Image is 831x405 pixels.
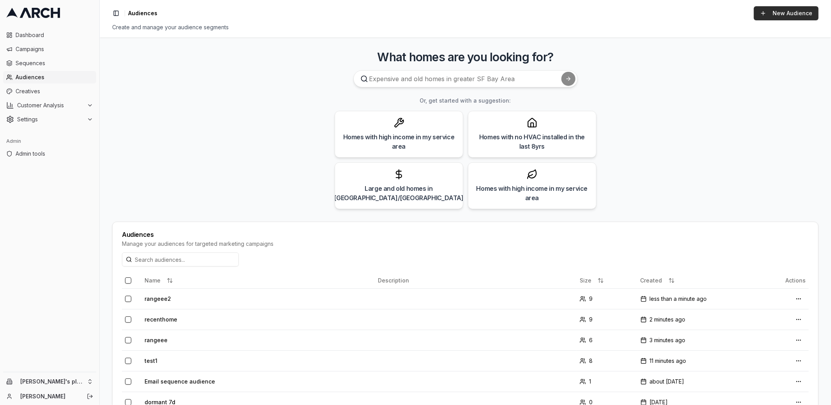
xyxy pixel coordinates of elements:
[3,113,96,126] button: Settings
[475,184,590,202] div: Homes with high income in my service area
[3,147,96,160] a: Admin tools
[580,357,634,365] div: 8
[3,43,96,55] a: Campaigns
[3,57,96,69] a: Sequences
[375,273,577,288] th: Description
[128,9,157,17] nav: breadcrumb
[754,6,819,20] a: New Audience
[141,350,375,371] td: test1
[580,295,634,303] div: 9
[640,378,760,385] div: about [DATE]
[640,295,760,303] div: less than a minute ago
[17,115,84,123] span: Settings
[3,135,96,147] div: Admin
[141,288,375,309] td: rangeee2
[353,70,578,87] input: Expensive and old homes in greater SF Bay Area
[112,97,819,105] h3: Or, get started with a suggestion:
[341,132,457,151] div: Homes with high income in my service area
[580,316,634,323] div: 9
[122,231,809,238] div: Audiences
[122,240,809,248] div: Manage your audiences for targeted marketing campaigns
[3,29,96,41] a: Dashboard
[3,99,96,112] button: Customer Analysis
[763,273,809,288] th: Actions
[145,274,372,287] div: Name
[16,45,93,53] span: Campaigns
[17,101,84,109] span: Customer Analysis
[112,50,819,64] h3: What homes are you looking for?
[141,371,375,392] td: Email sequence audience
[580,378,634,385] div: 1
[580,336,634,344] div: 6
[3,71,96,83] a: Audiences
[3,85,96,98] a: Creatives
[141,309,375,330] td: recenthome
[3,375,96,388] button: [PERSON_NAME]'s playground
[16,73,93,81] span: Audiences
[580,274,634,287] div: Size
[16,150,93,158] span: Admin tools
[128,9,157,17] span: Audiences
[20,378,84,385] span: [PERSON_NAME]'s playground
[640,336,760,344] div: 3 minutes ago
[334,184,464,202] div: Large and old homes in [GEOGRAPHIC_DATA]/[GEOGRAPHIC_DATA]
[16,87,93,95] span: Creatives
[640,316,760,323] div: 2 minutes ago
[16,59,93,67] span: Sequences
[122,252,239,266] input: Search audiences...
[16,31,93,39] span: Dashboard
[85,391,95,402] button: Log out
[640,357,760,365] div: 11 minutes ago
[141,330,375,350] td: rangeee
[475,132,590,151] div: Homes with no HVAC installed in the last 8yrs
[640,274,760,287] div: Created
[112,23,819,31] div: Create and manage your audience segments
[20,393,78,400] a: [PERSON_NAME]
